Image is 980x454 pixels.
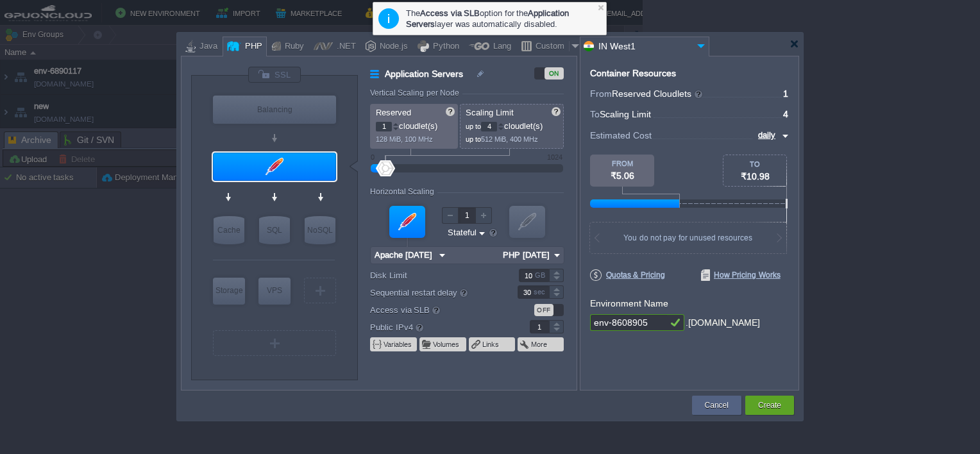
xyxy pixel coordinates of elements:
span: Scaling Limit [600,109,651,119]
div: The option for the layer was automatically disabled. [406,7,600,30]
div: Custom [532,37,569,56]
span: 1 [783,88,788,99]
span: From [590,88,612,99]
div: SQL [259,216,290,244]
div: NoSQL Databases [305,216,335,244]
button: Variables [384,339,413,349]
button: Volumes [433,339,460,349]
button: Create [758,399,781,412]
span: How Pricing Works [701,269,781,281]
div: sec [534,286,548,298]
div: 1024 [547,153,562,161]
span: Scaling Limit [466,108,514,117]
div: VPS [258,278,291,303]
div: Python [429,37,459,56]
span: 128 MiB, 100 MHz [376,135,433,143]
button: Links [482,339,500,349]
div: Lang [489,37,511,56]
span: To [590,109,600,119]
button: Cancel [705,399,729,412]
div: .[DOMAIN_NAME] [686,314,760,332]
div: Vertical Scaling per Node [370,88,462,97]
div: 0 [371,153,375,161]
div: Application Servers [213,153,336,181]
div: Balancing [213,96,336,124]
div: FROM [590,160,654,167]
div: Container Resources [590,69,676,78]
span: ₹10.98 [741,171,770,181]
div: Load Balancer [213,96,336,124]
span: Quotas & Pricing [590,269,665,281]
div: ON [545,67,564,80]
div: Storage Containers [213,278,245,305]
div: .NET [333,37,356,56]
div: TO [723,160,786,168]
p: cloudlet(s) [466,118,559,131]
label: Environment Name [590,298,668,308]
div: SQL Databases [259,216,290,244]
span: Estimated Cost [590,128,652,142]
b: Access via SLB [420,8,480,18]
div: Node.js [376,37,408,56]
div: Ruby [281,37,304,56]
p: cloudlet(s) [376,118,453,131]
div: Elastic VPS [258,278,291,305]
label: Disk Limit [370,269,500,282]
div: Horizontal Scaling [370,187,437,196]
span: Reserved [376,108,411,117]
div: Create New Layer [304,278,336,303]
div: GB [535,269,548,282]
div: Create New Layer [213,330,336,356]
span: Reserved Cloudlets [612,88,704,99]
div: OFF [534,304,553,316]
span: 512 MiB, 400 MHz [481,135,538,143]
div: NoSQL [305,216,335,244]
span: 4 [783,109,788,119]
label: Sequential restart delay [370,285,500,299]
div: Storage [213,278,245,303]
span: up to [466,135,481,143]
span: up to [466,122,481,130]
label: Public IPv4 [370,320,500,334]
div: PHP [241,37,262,56]
button: More [531,339,548,349]
div: Cache [214,216,244,244]
label: Access via SLB [370,303,500,317]
div: Java [196,37,217,56]
span: ₹5.06 [611,171,634,181]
